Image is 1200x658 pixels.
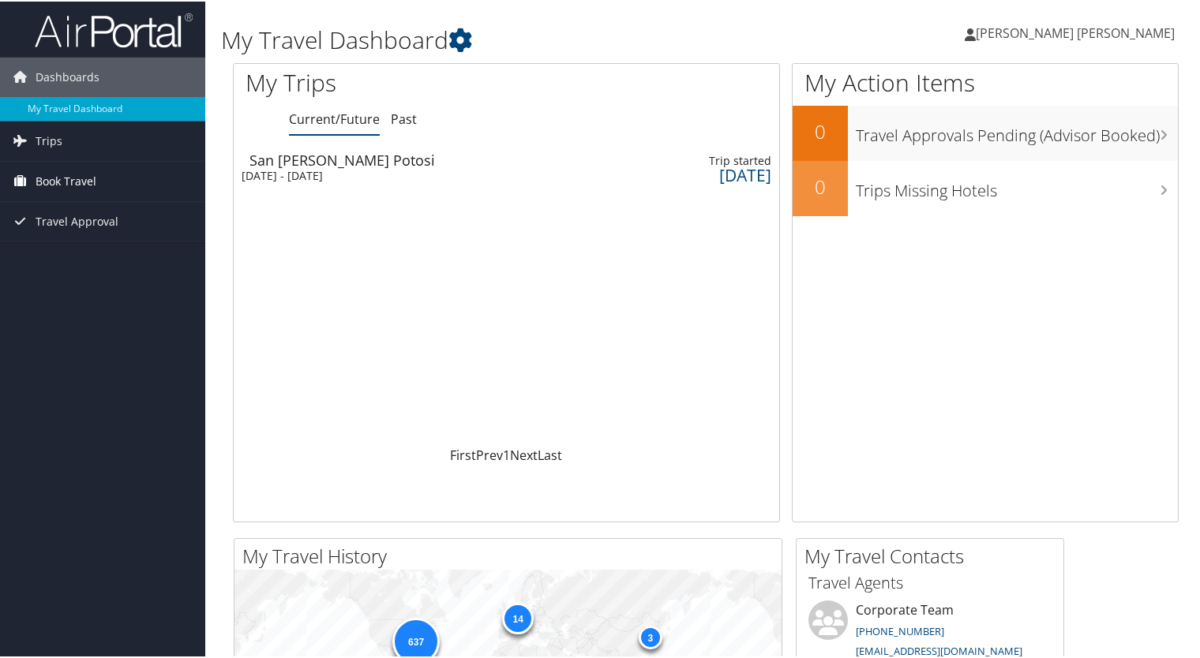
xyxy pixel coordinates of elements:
[856,622,944,637] a: [PHONE_NUMBER]
[249,151,572,166] div: San [PERSON_NAME] Potosi
[793,104,1178,159] a: 0Travel Approvals Pending (Advisor Booked)
[450,445,476,462] a: First
[221,22,868,55] h1: My Travel Dashboard
[808,570,1052,593] h3: Travel Agents
[856,115,1178,145] h3: Travel Approvals Pending (Advisor Booked)
[35,10,193,47] img: airportal-logo.png
[793,159,1178,215] a: 0Trips Missing Hotels
[538,445,562,462] a: Last
[624,152,771,166] div: Trip started
[638,624,662,648] div: 3
[856,642,1022,656] a: [EMAIL_ADDRESS][DOMAIN_NAME]
[36,56,99,95] span: Dashboards
[793,172,848,199] h2: 0
[804,541,1063,568] h2: My Travel Contacts
[36,120,62,159] span: Trips
[289,109,380,126] a: Current/Future
[793,117,848,144] h2: 0
[242,167,564,181] div: [DATE] - [DATE]
[476,445,503,462] a: Prev
[856,170,1178,200] h3: Trips Missing Hotels
[976,23,1175,40] span: [PERSON_NAME] [PERSON_NAME]
[36,200,118,240] span: Travel Approval
[242,541,782,568] h2: My Travel History
[391,109,417,126] a: Past
[36,160,96,200] span: Book Travel
[965,8,1191,55] a: [PERSON_NAME] [PERSON_NAME]
[502,600,534,632] div: 14
[793,65,1178,98] h1: My Action Items
[246,65,540,98] h1: My Trips
[503,445,510,462] a: 1
[510,445,538,462] a: Next
[624,166,771,181] div: [DATE]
